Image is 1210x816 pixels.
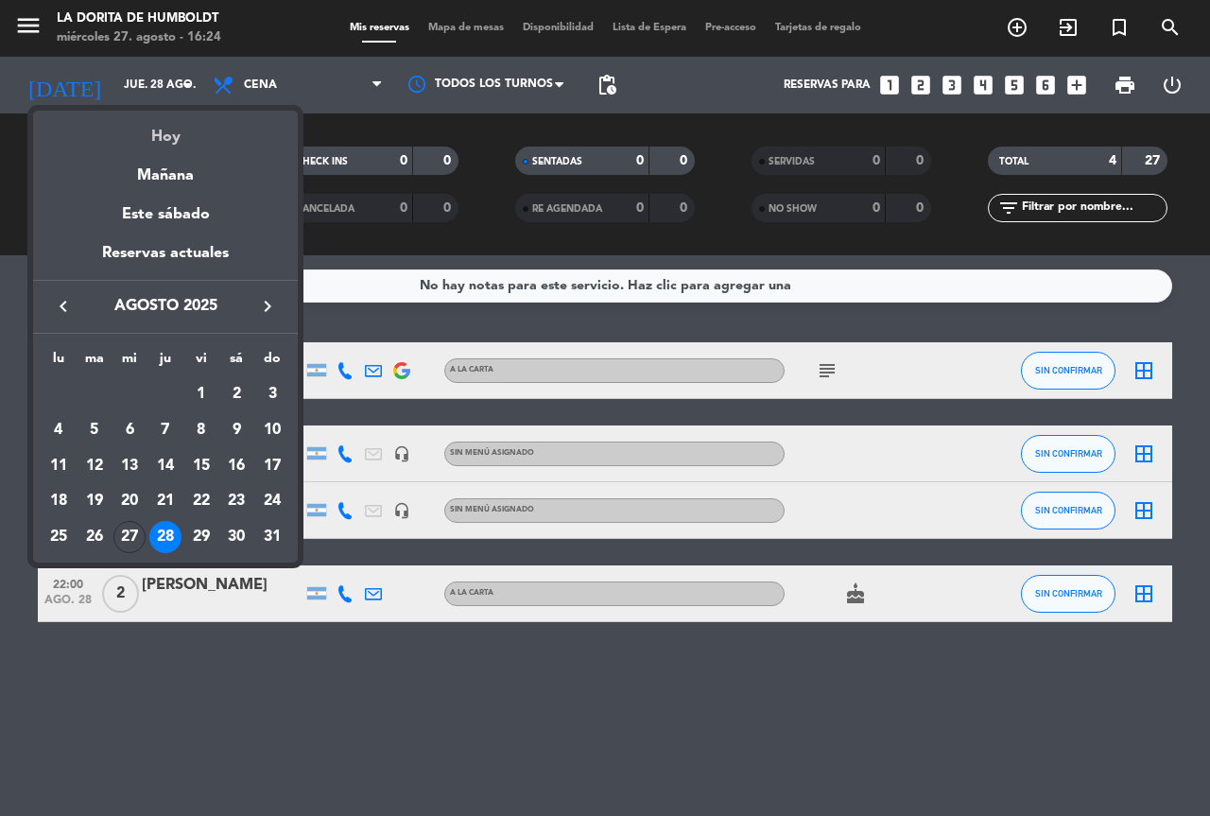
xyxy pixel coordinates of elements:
[185,450,217,482] div: 15
[147,448,183,484] td: 14 de agosto de 2025
[33,188,298,241] div: Este sábado
[33,149,298,188] div: Mañana
[183,483,219,519] td: 22 de agosto de 2025
[254,376,290,412] td: 3 de agosto de 2025
[33,241,298,280] div: Reservas actuales
[219,448,255,484] td: 16 de agosto de 2025
[80,294,251,319] span: agosto 2025
[78,450,111,482] div: 12
[183,412,219,448] td: 8 de agosto de 2025
[41,448,77,484] td: 11 de agosto de 2025
[112,448,147,484] td: 13 de agosto de 2025
[78,521,111,553] div: 26
[185,521,217,553] div: 29
[251,294,285,319] button: keyboard_arrow_right
[77,483,112,519] td: 19 de agosto de 2025
[149,521,181,553] div: 28
[77,412,112,448] td: 5 de agosto de 2025
[220,378,252,410] div: 2
[254,483,290,519] td: 24 de agosto de 2025
[220,450,252,482] div: 16
[78,485,111,517] div: 19
[43,414,75,446] div: 4
[149,485,181,517] div: 21
[112,412,147,448] td: 6 de agosto de 2025
[183,376,219,412] td: 1 de agosto de 2025
[112,348,147,377] th: miércoles
[219,348,255,377] th: sábado
[254,412,290,448] td: 10 de agosto de 2025
[149,414,181,446] div: 7
[220,414,252,446] div: 9
[112,483,147,519] td: 20 de agosto de 2025
[77,519,112,555] td: 26 de agosto de 2025
[41,348,77,377] th: lunes
[219,376,255,412] td: 2 de agosto de 2025
[43,521,75,553] div: 25
[46,294,80,319] button: keyboard_arrow_left
[256,295,279,318] i: keyboard_arrow_right
[256,485,288,517] div: 24
[220,521,252,553] div: 30
[77,448,112,484] td: 12 de agosto de 2025
[113,414,146,446] div: 6
[256,450,288,482] div: 17
[112,519,147,555] td: 27 de agosto de 2025
[185,378,217,410] div: 1
[254,348,290,377] th: domingo
[41,412,77,448] td: 4 de agosto de 2025
[219,412,255,448] td: 9 de agosto de 2025
[147,348,183,377] th: jueves
[149,450,181,482] div: 14
[254,448,290,484] td: 17 de agosto de 2025
[147,519,183,555] td: 28 de agosto de 2025
[147,483,183,519] td: 21 de agosto de 2025
[219,519,255,555] td: 30 de agosto de 2025
[183,519,219,555] td: 29 de agosto de 2025
[41,483,77,519] td: 18 de agosto de 2025
[183,448,219,484] td: 15 de agosto de 2025
[43,450,75,482] div: 11
[256,414,288,446] div: 10
[147,412,183,448] td: 7 de agosto de 2025
[41,376,183,412] td: AGO.
[113,450,146,482] div: 13
[220,485,252,517] div: 23
[77,348,112,377] th: martes
[33,111,298,149] div: Hoy
[183,348,219,377] th: viernes
[256,378,288,410] div: 3
[113,485,146,517] div: 20
[78,414,111,446] div: 5
[52,295,75,318] i: keyboard_arrow_left
[219,483,255,519] td: 23 de agosto de 2025
[185,414,217,446] div: 8
[185,485,217,517] div: 22
[43,485,75,517] div: 18
[41,519,77,555] td: 25 de agosto de 2025
[254,519,290,555] td: 31 de agosto de 2025
[256,521,288,553] div: 31
[113,521,146,553] div: 27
